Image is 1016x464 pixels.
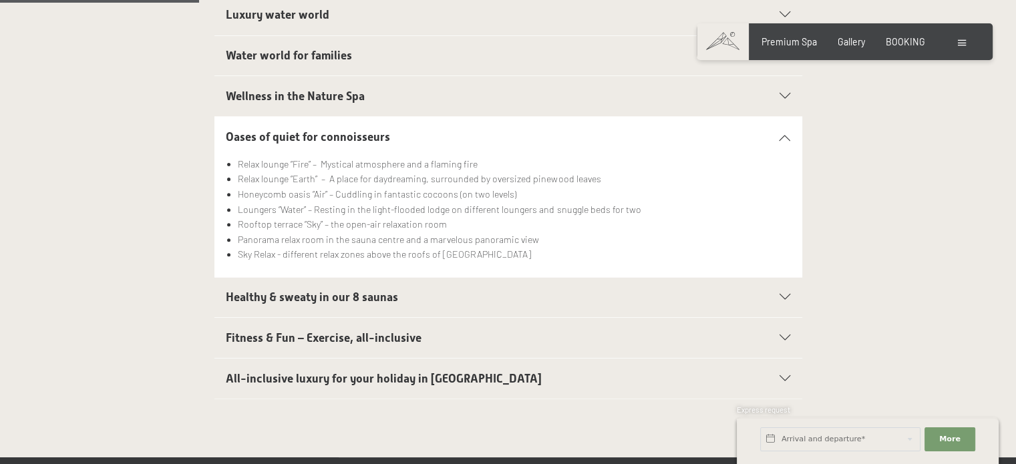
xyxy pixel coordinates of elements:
[886,36,925,47] a: BOOKING
[238,172,790,187] li: Relax lounge “Earth” – A place for daydreaming, surrounded by oversized pinewood leaves
[238,202,790,218] li: Loungers “Water” – Resting in the light-flooded lodge on different loungers and snuggle beds for two
[238,187,790,202] li: Honeycomb oasis “Air” – Cuddling in fantastic cocoons (on two levels)
[226,372,542,385] span: All-inclusive luxury for your holiday in [GEOGRAPHIC_DATA]
[238,217,790,232] li: Rooftop terrace “Sky” – the open-air relaxation room
[226,89,365,103] span: Wellness in the Nature Spa
[838,36,865,47] a: Gallery
[226,130,390,144] span: Oases of quiet for connoisseurs
[761,36,817,47] a: Premium Spa
[924,427,975,451] button: More
[238,232,790,248] li: Panorama relax room in the sauna centre and a marvelous panoramic view
[939,434,961,445] span: More
[737,405,790,414] span: Express request
[238,247,790,262] li: Sky Relax - different relax zones above the roofs of [GEOGRAPHIC_DATA]
[226,290,398,304] span: Healthy & sweaty in our 8 saunas
[226,49,352,62] span: Water world for families
[238,157,790,172] li: Relax lounge “Fire” – Mystical atmosphere and a flaming fire
[226,331,421,344] span: Fitness & Fun – Exercise, all-inclusive
[226,8,329,21] span: Luxury water world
